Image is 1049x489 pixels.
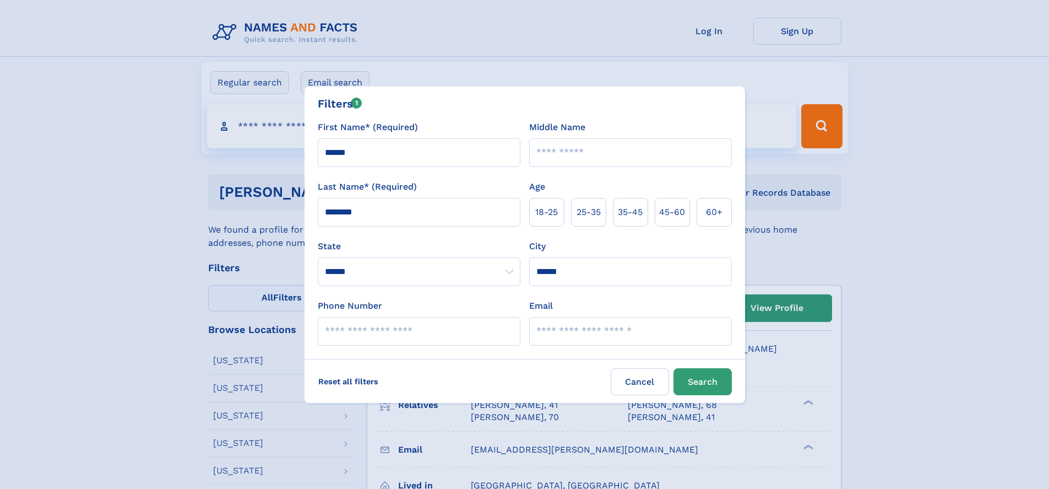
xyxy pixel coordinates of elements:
span: 18‑25 [535,206,558,219]
span: 25‑35 [577,206,601,219]
label: First Name* (Required) [318,121,418,134]
label: Email [529,299,553,313]
label: Last Name* (Required) [318,180,417,194]
label: Cancel [611,368,669,395]
label: Age [529,180,545,194]
button: Search [673,368,732,395]
span: 35‑45 [618,206,643,219]
span: 60+ [706,206,722,219]
label: City [529,240,546,253]
label: State [318,240,520,253]
span: 45‑60 [659,206,685,219]
div: Filters [318,95,362,112]
label: Middle Name [529,121,585,134]
label: Reset all filters [311,368,385,395]
label: Phone Number [318,299,382,313]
